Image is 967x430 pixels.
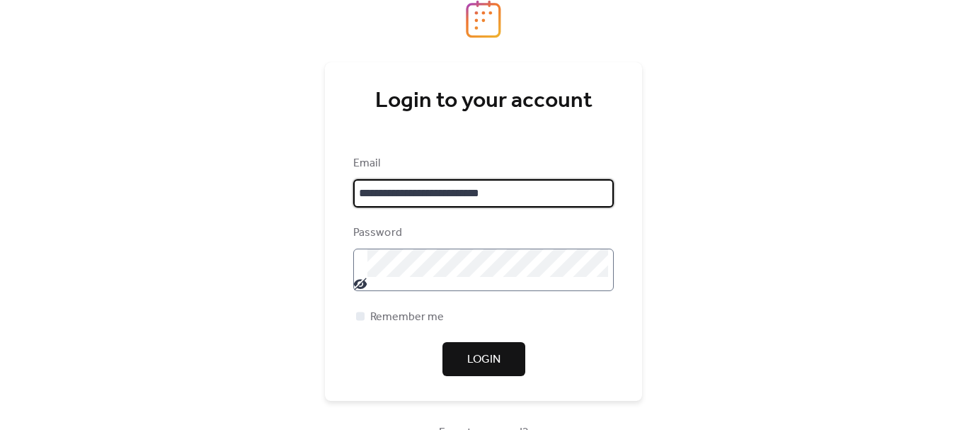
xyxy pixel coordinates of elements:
span: Login [467,351,500,368]
button: Login [442,342,525,376]
div: Email [353,155,611,172]
div: Login to your account [353,87,614,115]
span: Remember me [370,309,444,326]
div: Password [353,225,611,242]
